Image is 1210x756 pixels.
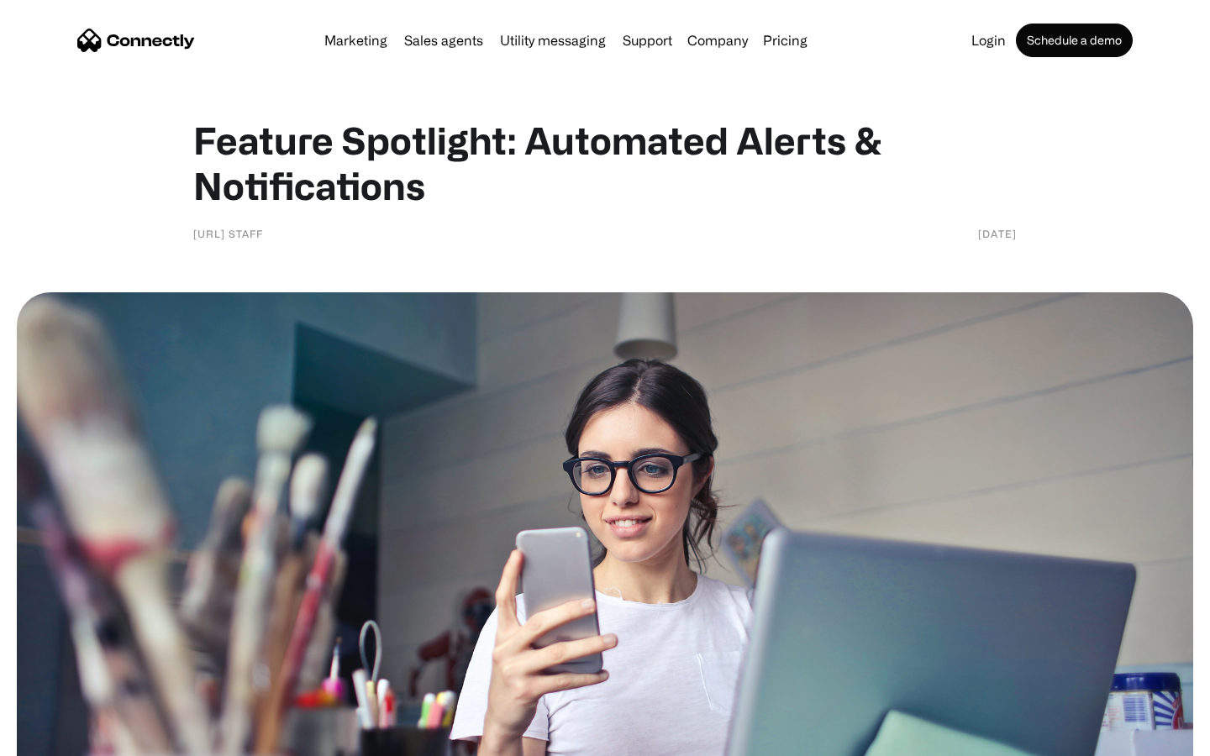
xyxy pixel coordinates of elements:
a: Marketing [318,34,394,47]
div: [DATE] [978,225,1017,242]
div: Company [687,29,748,52]
a: Utility messaging [493,34,613,47]
a: home [77,28,195,53]
div: [URL] staff [193,225,263,242]
a: Schedule a demo [1016,24,1133,57]
a: Login [965,34,1013,47]
a: Pricing [756,34,814,47]
a: Support [616,34,679,47]
div: Company [682,29,753,52]
ul: Language list [34,727,101,750]
a: Sales agents [397,34,490,47]
h1: Feature Spotlight: Automated Alerts & Notifications [193,118,1017,208]
aside: Language selected: English [17,727,101,750]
